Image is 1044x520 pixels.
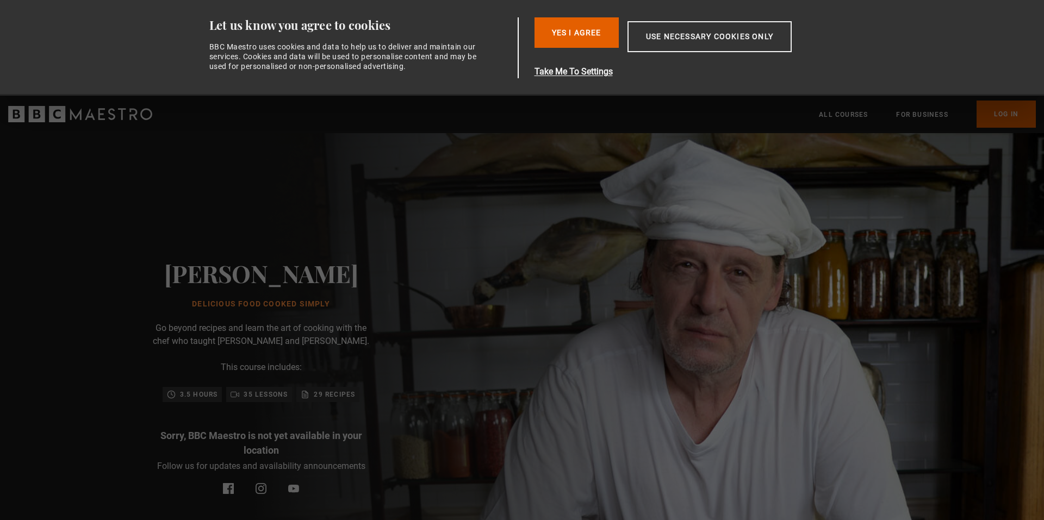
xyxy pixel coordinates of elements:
[819,109,868,120] a: All Courses
[164,259,358,287] h2: [PERSON_NAME]
[221,361,302,374] p: This course includes:
[209,17,514,33] div: Let us know you agree to cookies
[157,460,365,473] p: Follow us for updates and availability announcements
[209,42,483,72] div: BBC Maestro uses cookies and data to help us to deliver and maintain our services. Cookies and da...
[164,300,358,309] h1: Delicious Food Cooked Simply
[819,101,1036,128] nav: Primary
[535,65,843,78] button: Take Me To Settings
[152,322,370,348] p: Go beyond recipes and learn the art of cooking with the chef who taught [PERSON_NAME] and [PERSON...
[8,106,152,122] svg: BBC Maestro
[535,17,619,48] button: Yes I Agree
[314,389,355,400] p: 29 recipes
[627,21,792,52] button: Use necessary cookies only
[896,109,948,120] a: For business
[180,389,218,400] p: 3.5 hours
[977,101,1036,128] a: Log In
[152,428,370,458] p: Sorry, BBC Maestro is not yet available in your location
[244,389,288,400] p: 35 lessons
